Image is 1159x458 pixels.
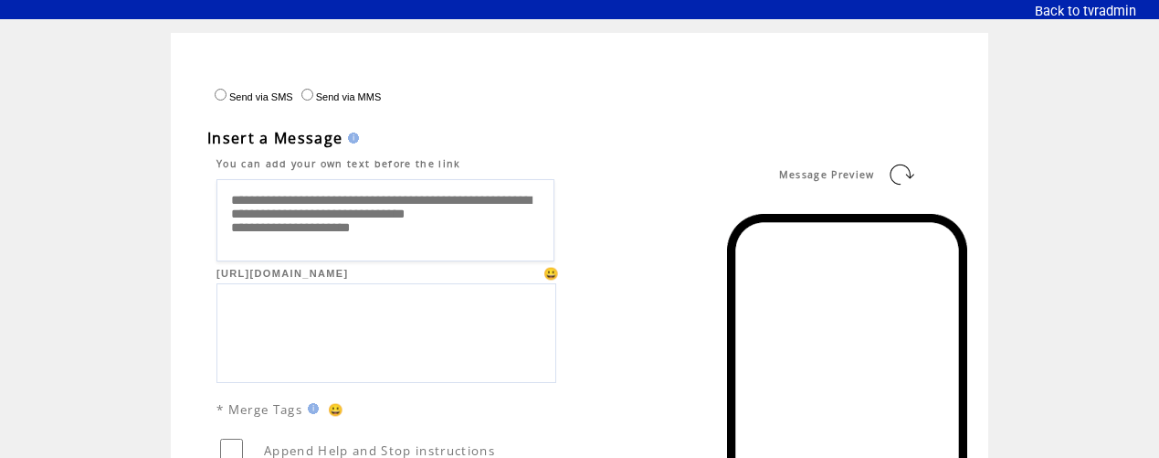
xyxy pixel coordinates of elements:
[210,91,293,102] label: Send via SMS
[301,89,313,101] input: Send via MMS
[342,133,359,144] img: help.gif
[1035,3,1136,19] a: Back to tvradmin
[297,91,382,102] label: Send via MMS
[215,89,227,101] input: Send via SMS
[543,265,560,282] span: 😀
[216,401,302,418] span: * Merge Tags
[779,168,875,181] span: Message Preview
[302,403,319,414] img: help.gif
[207,128,342,148] span: Insert a Message
[216,157,461,170] span: You can add your own text before the link
[328,401,344,418] span: 😀
[216,268,348,279] span: [URL][DOMAIN_NAME]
